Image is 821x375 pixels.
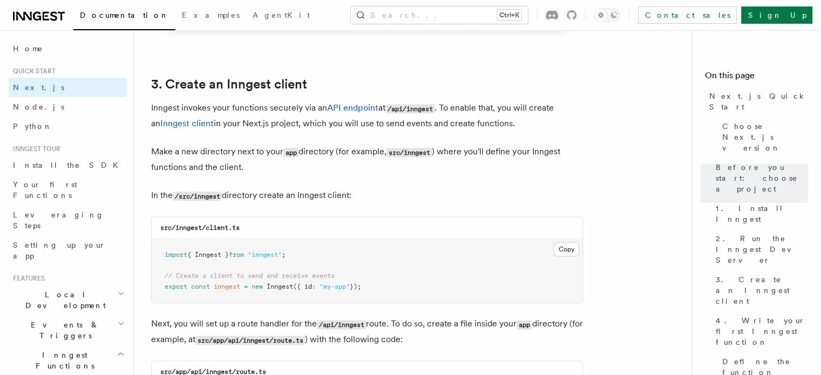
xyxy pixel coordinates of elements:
[151,144,583,175] p: Make a new directory next to your directory (for example, ) where you'll define your Inngest func...
[9,175,127,205] a: Your first Functions
[248,251,282,258] span: "inngest"
[711,270,808,311] a: 3. Create an Inngest client
[13,210,104,230] span: Leveraging Steps
[253,11,310,19] span: AgentKit
[9,285,127,315] button: Local Development
[386,148,432,157] code: src/inngest
[214,283,240,290] span: inngest
[13,161,125,169] span: Install the SDK
[191,283,210,290] span: const
[9,319,118,341] span: Events & Triggers
[9,315,127,345] button: Events & Triggers
[160,118,214,128] a: Inngest client
[151,77,307,92] a: 3. Create an Inngest client
[80,11,169,19] span: Documentation
[9,67,56,76] span: Quick start
[9,350,117,371] span: Inngest Functions
[73,3,175,30] a: Documentation
[9,205,127,235] a: Leveraging Steps
[312,283,316,290] span: :
[705,86,808,117] a: Next.js Quick Start
[165,283,187,290] span: export
[317,320,366,329] code: /api/inngest
[165,251,187,258] span: import
[722,121,808,153] span: Choose Next.js version
[187,251,229,258] span: { Inngest }
[293,283,312,290] span: ({ id
[711,229,808,270] a: 2. Run the Inngest Dev Server
[716,233,808,265] span: 2. Run the Inngest Dev Server
[385,104,435,113] code: /api/inngest
[9,274,45,283] span: Features
[173,192,222,201] code: /src/inngest
[716,274,808,306] span: 3. Create an Inngest client
[741,6,812,24] a: Sign Up
[9,39,127,58] a: Home
[283,148,298,157] code: app
[709,91,808,112] span: Next.js Quick Start
[9,235,127,265] a: Setting up your app
[716,162,808,194] span: Before you start: choose a project
[195,336,305,345] code: src/app/api/inngest/route.ts
[246,3,316,29] a: AgentKit
[182,11,240,19] span: Examples
[711,311,808,352] a: 4. Write your first Inngest function
[327,103,378,113] a: API endpoint
[350,283,361,290] span: });
[175,3,246,29] a: Examples
[594,9,620,22] button: Toggle dark mode
[160,224,240,231] code: src/inngest/client.ts
[517,320,532,329] code: app
[165,272,335,279] span: // Create a client to send and receive events
[9,78,127,97] a: Next.js
[9,145,60,153] span: Inngest tour
[497,10,521,21] kbd: Ctrl+K
[711,199,808,229] a: 1. Install Inngest
[282,251,286,258] span: ;
[151,188,583,203] p: In the directory create an Inngest client:
[13,180,77,200] span: Your first Functions
[13,103,64,111] span: Node.js
[13,122,52,131] span: Python
[716,203,808,224] span: 1. Install Inngest
[13,43,43,54] span: Home
[716,315,808,347] span: 4. Write your first Inngest function
[554,242,579,256] button: Copy
[151,316,583,347] p: Next, you will set up a route handler for the route. To do so, create a file inside your director...
[13,241,106,260] span: Setting up your app
[320,283,350,290] span: "my-app"
[13,83,64,92] span: Next.js
[151,100,583,131] p: Inngest invokes your functions securely via an at . To enable that, you will create an in your Ne...
[711,158,808,199] a: Before you start: choose a project
[351,6,528,24] button: Search...Ctrl+K
[9,289,118,311] span: Local Development
[267,283,293,290] span: Inngest
[638,6,737,24] a: Contact sales
[9,97,127,117] a: Node.js
[244,283,248,290] span: =
[229,251,244,258] span: from
[718,117,808,158] a: Choose Next.js version
[9,117,127,136] a: Python
[252,283,263,290] span: new
[705,69,808,86] h4: On this page
[9,155,127,175] a: Install the SDK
